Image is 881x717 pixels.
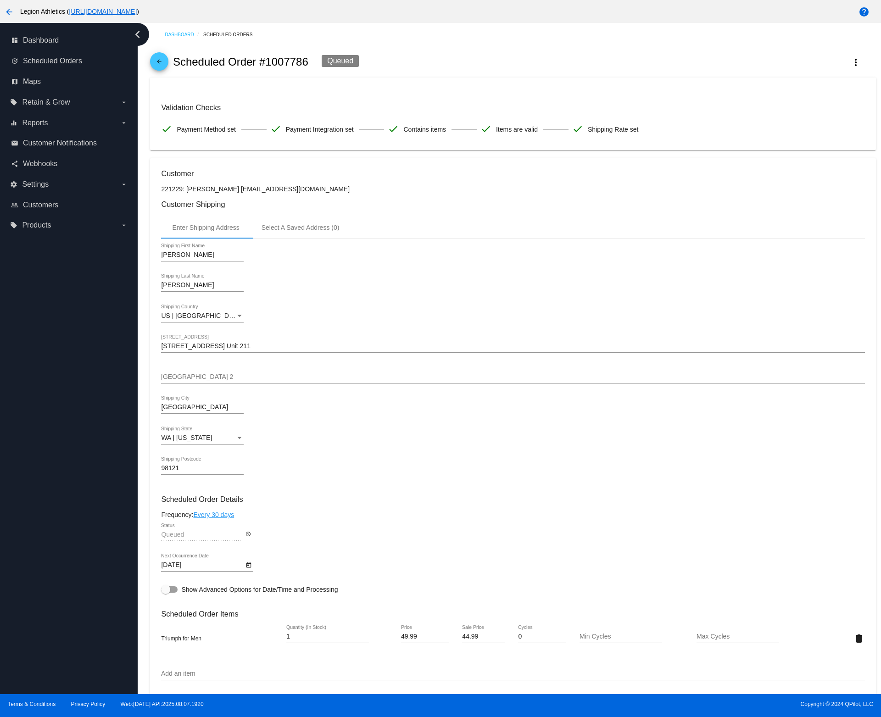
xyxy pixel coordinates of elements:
[11,160,18,167] i: share
[588,120,639,139] span: Shipping Rate set
[23,36,59,44] span: Dashboard
[181,585,338,594] span: Show Advanced Options for Date/Time and Processing
[161,185,864,193] p: 221229: [PERSON_NAME] [EMAIL_ADDRESS][DOMAIN_NAME]
[11,33,128,48] a: dashboard Dashboard
[11,74,128,89] a: map Maps
[161,123,172,134] mat-icon: check
[161,561,244,569] input: Next Occurrence Date
[161,343,864,350] input: Shipping Street 1
[177,120,235,139] span: Payment Method set
[121,701,204,707] a: Web:[DATE] API:2025.08.07.1920
[172,224,239,231] div: Enter Shipping Address
[244,560,253,569] button: Open calendar
[10,181,17,188] i: settings
[161,373,864,381] input: Shipping Street 2
[161,434,244,442] mat-select: Shipping State
[161,312,242,319] span: US | [GEOGRAPHIC_DATA]
[10,222,17,229] i: local_offer
[270,123,281,134] mat-icon: check
[286,633,369,640] input: Quantity (In Stock)
[193,511,234,518] a: Every 30 days
[448,701,873,707] span: Copyright © 2024 QPilot, LLC
[10,119,17,127] i: equalizer
[161,312,244,320] mat-select: Shipping Country
[22,221,51,229] span: Products
[388,123,399,134] mat-icon: check
[20,8,139,15] span: Legion Athletics ( )
[462,633,505,640] input: Sale Price
[859,6,870,17] mat-icon: help
[11,198,128,212] a: people_outline Customers
[11,156,128,171] a: share Webhooks
[161,603,864,618] h3: Scheduled Order Items
[23,78,41,86] span: Maps
[120,181,128,188] i: arrow_drop_down
[286,120,354,139] span: Payment Integration set
[22,98,70,106] span: Retain & Grow
[161,670,864,678] input: Add an item
[322,55,359,67] div: Queued
[480,123,491,134] mat-icon: check
[161,693,246,713] h3: 1 Shipping Rate Available
[161,169,864,178] h3: Customer
[161,251,244,259] input: Shipping First Name
[23,139,97,147] span: Customer Notifications
[203,28,261,42] a: Scheduled Orders
[11,136,128,150] a: email Customer Notifications
[165,28,203,42] a: Dashboard
[161,434,212,441] span: WA | [US_STATE]
[10,99,17,106] i: local_offer
[173,56,308,68] h2: Scheduled Order #1007786
[8,701,56,707] a: Terms & Conditions
[130,27,145,42] i: chevron_left
[161,200,864,209] h3: Customer Shipping
[853,633,864,644] mat-icon: delete
[161,511,864,518] div: Frequency:
[161,531,244,539] input: Status
[11,139,18,147] i: email
[154,58,165,69] mat-icon: arrow_back
[22,180,49,189] span: Settings
[4,6,15,17] mat-icon: arrow_back
[120,99,128,106] i: arrow_drop_down
[262,224,340,231] div: Select A Saved Address (0)
[403,120,446,139] span: Contains items
[161,495,864,504] h3: Scheduled Order Details
[120,119,128,127] i: arrow_drop_down
[496,120,538,139] span: Items are valid
[161,404,244,411] input: Shipping City
[11,57,18,65] i: update
[22,119,48,127] span: Reports
[11,201,18,209] i: people_outline
[850,57,861,68] mat-icon: more_vert
[161,103,864,112] h3: Validation Checks
[23,57,82,65] span: Scheduled Orders
[11,37,18,44] i: dashboard
[11,78,18,85] i: map
[697,633,779,640] input: Max Cycles
[161,635,201,642] span: Triumph for Men
[23,160,57,168] span: Webhooks
[23,201,58,209] span: Customers
[69,8,137,15] a: [URL][DOMAIN_NAME]
[580,633,662,640] input: Min Cycles
[161,465,244,472] input: Shipping Postcode
[11,54,128,68] a: update Scheduled Orders
[572,123,583,134] mat-icon: check
[120,222,128,229] i: arrow_drop_down
[401,633,449,640] input: Price
[518,633,566,640] input: Cycles
[245,531,251,542] mat-icon: help_outline
[161,282,244,289] input: Shipping Last Name
[71,701,106,707] a: Privacy Policy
